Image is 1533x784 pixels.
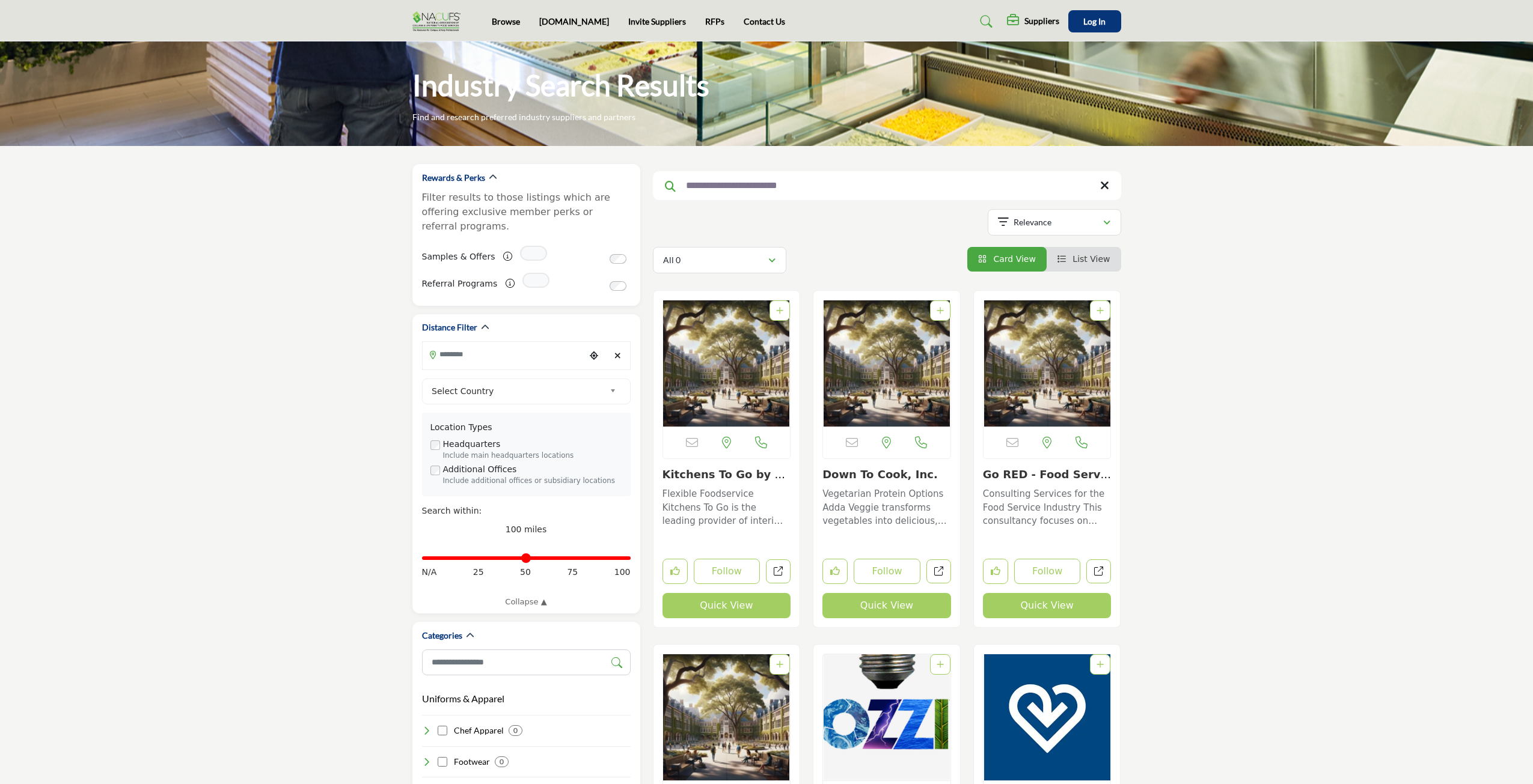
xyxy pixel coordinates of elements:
[506,524,547,534] span: 100 miles
[662,484,791,528] a: Flexible Foodservice Kitchens To Go is the leading provider of interim and permanent modular food...
[983,468,1111,494] a: Go RED - Food Servic...
[967,247,1047,272] li: Card View
[1097,306,1104,315] a: Add To List
[520,566,531,579] span: 50
[1057,254,1110,264] a: View List
[663,654,791,780] img: reUser
[1086,559,1111,584] a: Open go-red-food-service-consulting-connections-inc in new tab
[663,654,791,780] a: Open Listing in new tab
[454,756,490,768] h4: Footwear: Offering comfort and safety with non-slip footwear.
[495,756,509,767] div: 0 Results For Footwear
[823,654,950,780] a: Open Listing in new tab
[662,468,791,481] h3: Kitchens To Go by Mobile Modular
[412,111,635,123] p: Find and research preferred industry suppliers and partners
[988,209,1121,236] button: Relevance
[443,463,517,476] label: Additional Offices
[937,660,944,669] a: Add To List
[983,487,1112,528] p: Consulting Services for the Food Service Industry This consultancy focuses on providing on-site e...
[422,246,495,267] label: Samples & Offers
[585,343,603,369] div: Choose your current location
[1068,10,1121,32] button: Log In
[854,559,920,584] button: Follow
[662,559,688,584] button: Like listing
[984,300,1111,427] img: Go RED - Food Service Consulting & Connections, Inc.
[822,484,951,528] a: Vegetarian Protein Options Adda Veggie transforms vegetables into delicious, high-protein, vegan ...
[422,273,498,294] label: Referral Programs
[822,559,848,584] button: Like listing
[978,254,1036,264] a: View Card
[432,384,605,398] span: Select Country
[610,281,626,291] input: Switch to Referral Programs
[454,725,504,737] h4: Chef Apparel: Dressing chefs in quality coats, hats, and kitchen wear.
[694,559,760,584] button: Follow
[1047,247,1121,272] li: List View
[1097,660,1104,669] a: Add To List
[412,11,467,31] img: Site Logo
[968,12,1000,31] a: Search
[984,654,1111,780] img: Fill It Forward
[662,468,786,494] a: Kitchens To Go by Mo...
[422,190,631,234] p: Filter results to those listings which are offering exclusive member perks or referral programs.
[513,726,518,735] b: 0
[509,725,522,736] div: 0 Results For Chef Apparel
[662,593,791,618] button: Quick View
[993,254,1035,264] span: Card View
[776,660,783,669] a: Add To List
[412,67,709,104] h1: Industry Search Results
[822,593,951,618] button: Quick View
[663,300,791,427] a: Open Listing in new tab
[1024,16,1059,26] h5: Suppliers
[423,343,585,366] input: Search Location
[567,566,578,579] span: 75
[983,468,1112,481] h3: Go RED - Food Service Consulting & Connections, Inc.
[422,691,504,706] button: Uniforms & Apparel
[430,421,622,434] div: Location Types
[822,487,951,528] p: Vegetarian Protein Options Adda Veggie transforms vegetables into delicious, high-protein, vegan ...
[473,566,484,579] span: 25
[653,247,786,273] button: All 0
[438,757,447,767] input: Select Footwear checkbox
[422,566,437,579] span: N/A
[823,300,950,427] img: Down To Cook, Inc.
[628,16,686,26] a: Invite Suppliers
[1072,254,1110,264] span: List View
[926,559,951,584] a: Open down-to-cook-inc in new tab
[1014,216,1051,228] p: Relevance
[937,306,944,315] a: Add To List
[1083,16,1106,26] span: Log In
[984,654,1111,780] a: Open Listing in new tab
[443,476,622,487] div: Include additional offices or subsidiary locations
[422,596,631,608] a: Collapse ▲
[983,484,1112,528] a: Consulting Services for the Food Service Industry This consultancy focuses on providing on-site e...
[422,505,631,517] div: Search within:
[1014,559,1081,584] button: Follow
[984,300,1111,427] a: Open Listing in new tab
[662,487,791,528] p: Flexible Foodservice Kitchens To Go is the leading provider of interim and permanent modular food...
[823,300,950,427] a: Open Listing in new tab
[438,726,447,735] input: Select Chef Apparel checkbox
[663,254,681,266] p: All 0
[705,16,724,26] a: RFPs
[744,16,785,26] a: Contact Us
[776,306,783,315] a: Add To List
[443,438,501,451] label: Headquarters
[822,468,951,481] h3: Down To Cook, Inc.
[422,649,631,675] input: Search Category
[983,593,1112,618] button: Quick View
[766,559,791,584] a: Open kitchens-to-go-by-mobile-modular in new tab
[422,172,485,184] h2: Rewards & Perks
[492,16,520,26] a: Browse
[822,468,938,481] a: Down To Cook, Inc.
[500,758,504,766] b: 0
[653,171,1121,200] input: Search Keyword
[663,300,791,427] img: Kitchens To Go by Mobile Modular
[1007,14,1059,29] div: Suppliers
[539,16,609,26] a: [DOMAIN_NAME]
[610,254,626,264] input: Switch to Samples & Offers
[422,630,462,642] h2: Categories
[609,343,627,369] div: Clear search location
[983,559,1008,584] button: Like listing
[614,566,631,579] span: 100
[422,321,477,333] h2: Distance Filter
